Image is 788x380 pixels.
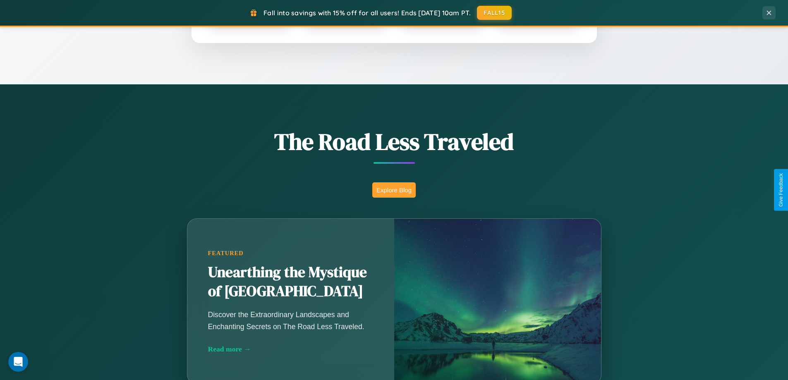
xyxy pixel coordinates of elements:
span: Fall into savings with 15% off for all users! Ends [DATE] 10am PT. [263,9,471,17]
iframe: Intercom live chat [8,352,28,372]
div: Give Feedback [778,173,784,207]
div: Featured [208,250,374,257]
p: Discover the Extraordinary Landscapes and Enchanting Secrets on The Road Less Traveled. [208,309,374,332]
h2: Unearthing the Mystique of [GEOGRAPHIC_DATA] [208,263,374,301]
h1: The Road Less Traveled [146,126,642,158]
button: Explore Blog [372,182,416,198]
button: FALL15 [477,6,512,20]
div: Read more → [208,345,374,354]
